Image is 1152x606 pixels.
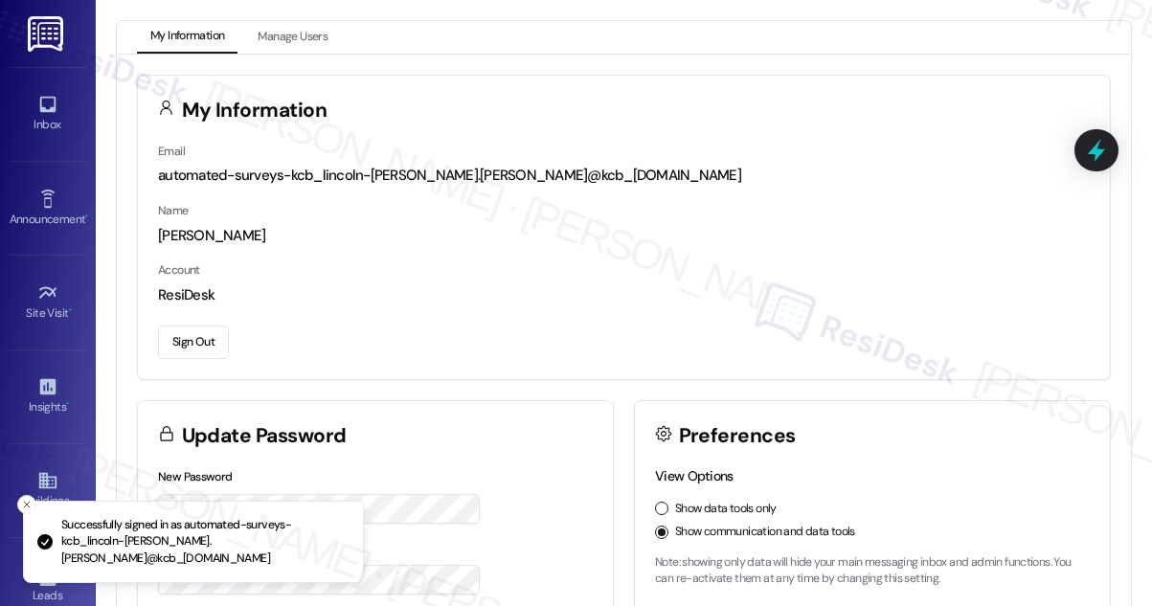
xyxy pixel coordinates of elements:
[244,21,341,54] button: Manage Users
[655,467,734,484] label: View Options
[10,464,86,516] a: Buildings
[69,303,72,317] span: •
[182,101,328,121] h3: My Information
[10,88,86,140] a: Inbox
[17,495,36,514] button: Close toast
[158,262,200,278] label: Account
[158,325,229,359] button: Sign Out
[158,226,1090,246] div: [PERSON_NAME]
[66,397,69,411] span: •
[158,144,185,159] label: Email
[158,166,1090,186] div: automated-surveys-kcb_lincoln-[PERSON_NAME].[PERSON_NAME]@kcb_[DOMAIN_NAME]
[679,426,796,446] h3: Preferences
[675,524,855,541] label: Show communication and data tools
[137,21,237,54] button: My Information
[655,554,1090,588] p: Note: showing only data will hide your main messaging inbox and admin functions. You can re-activ...
[10,277,86,328] a: Site Visit •
[61,517,348,568] p: Successfully signed in as automated-surveys-kcb_lincoln-[PERSON_NAME].[PERSON_NAME]@kcb_[DOMAIN_N...
[182,426,347,446] h3: Update Password
[158,203,189,218] label: Name
[675,501,777,518] label: Show data tools only
[85,210,88,223] span: •
[158,285,1090,305] div: ResiDesk
[10,370,86,422] a: Insights •
[28,16,67,52] img: ResiDesk Logo
[158,469,233,484] label: New Password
